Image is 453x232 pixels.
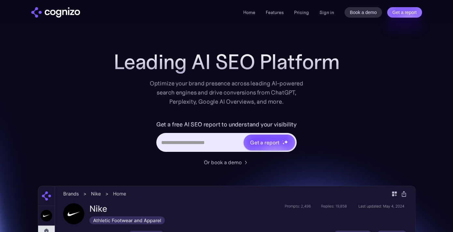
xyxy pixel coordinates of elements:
a: Features [266,9,284,15]
img: star [282,142,285,145]
form: Hero URL Input Form [156,119,297,155]
a: home [31,7,80,18]
a: Or book a demo [204,158,249,166]
img: cognizo logo [31,7,80,18]
div: Get a report [250,138,279,146]
div: Or book a demo [204,158,242,166]
img: star [282,140,283,141]
a: Sign in [319,8,334,16]
h1: Leading AI SEO Platform [114,50,340,74]
img: star [284,140,288,144]
a: Get a report [387,7,422,18]
a: Home [243,9,255,15]
a: Get a reportstarstarstar [243,134,296,151]
label: Get a free AI SEO report to understand your visibility [156,119,297,130]
a: Pricing [294,9,309,15]
div: Optimize your brand presence across leading AI-powered search engines and drive conversions from ... [147,79,307,106]
a: Book a demo [345,7,382,18]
